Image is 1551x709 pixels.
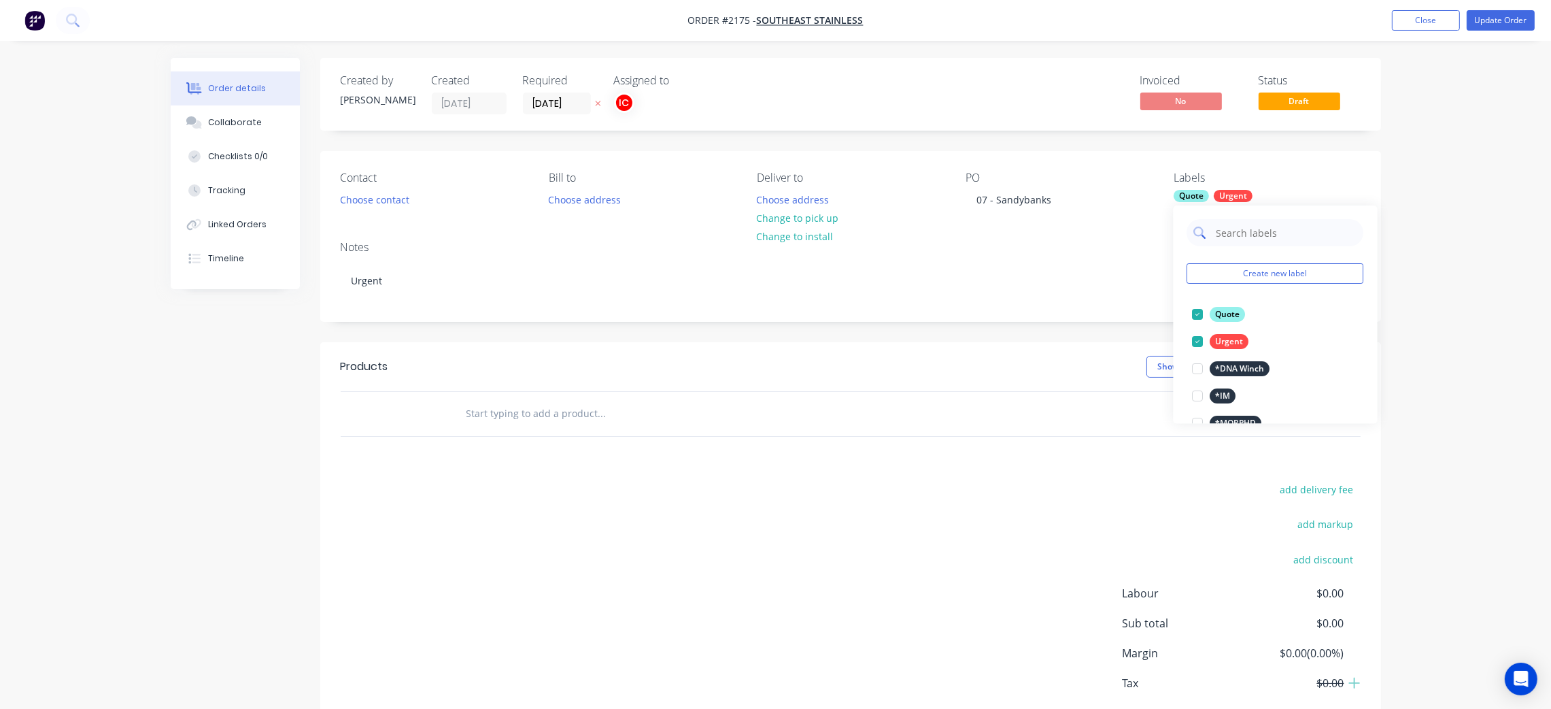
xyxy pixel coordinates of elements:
[1187,332,1255,351] button: Urgent
[1392,10,1460,31] button: Close
[1187,305,1251,324] button: Quote
[541,190,628,208] button: Choose address
[208,82,266,95] div: Order details
[1187,263,1364,284] button: Create new label
[1259,74,1361,87] div: Status
[1123,645,1244,661] span: Margin
[614,74,750,87] div: Assigned to
[523,74,598,87] div: Required
[1214,190,1252,202] div: Urgent
[1174,171,1360,184] div: Labels
[1123,585,1244,601] span: Labour
[208,116,262,129] div: Collaborate
[614,93,634,113] button: IC
[208,150,268,163] div: Checklists 0/0
[432,74,507,87] div: Created
[341,260,1361,301] div: Urgent
[688,14,757,27] span: Order #2175 -
[341,74,415,87] div: Created by
[749,190,836,208] button: Choose address
[757,14,864,27] a: Southeast Stainless
[171,174,300,208] button: Tracking
[757,171,943,184] div: Deliver to
[24,10,45,31] img: Factory
[1505,663,1537,695] div: Open Intercom Messenger
[341,359,388,375] div: Products
[171,242,300,276] button: Timeline
[1243,585,1344,601] span: $0.00
[1210,416,1262,431] div: *MORPHD
[1140,74,1242,87] div: Invoiced
[341,241,1361,254] div: Notes
[1187,414,1267,433] button: *MORPHD
[1215,219,1357,246] input: Search labels
[1467,10,1535,31] button: Update Order
[1210,334,1249,349] div: Urgent
[208,184,245,197] div: Tracking
[1291,515,1361,533] button: add markup
[1243,645,1344,661] span: $0.00 ( 0.00 %)
[1123,675,1244,691] span: Tax
[1286,550,1361,568] button: add discount
[1140,93,1222,110] span: No
[1123,615,1244,631] span: Sub total
[341,171,527,184] div: Contact
[1259,93,1340,110] span: Draft
[1273,480,1361,499] button: add delivery fee
[966,190,1062,210] div: 07 - Sandybanks
[1146,356,1252,378] button: Show / Hide columns
[171,71,300,105] button: Order details
[1243,675,1344,691] span: $0.00
[749,209,846,227] button: Change to pick up
[171,208,300,242] button: Linked Orders
[208,252,244,265] div: Timeline
[208,218,267,231] div: Linked Orders
[466,400,738,427] input: Start typing to add a product...
[1174,190,1209,202] div: Quote
[1210,361,1270,376] div: *DNA Winch
[171,105,300,139] button: Collaborate
[333,190,416,208] button: Choose contact
[749,227,840,246] button: Change to install
[1187,359,1276,378] button: *DNA Winch
[171,139,300,174] button: Checklists 0/0
[549,171,735,184] div: Bill to
[1210,307,1246,322] div: Quote
[1243,615,1344,631] span: $0.00
[966,171,1152,184] div: PO
[341,93,415,107] div: [PERSON_NAME]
